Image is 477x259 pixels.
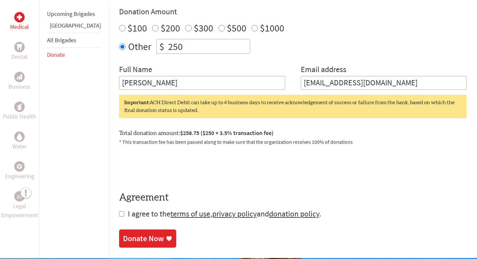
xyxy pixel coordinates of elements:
[47,48,101,62] li: Donate
[14,191,25,202] div: Legal Empowerment
[47,36,76,44] a: All Brigades
[17,74,22,80] img: Business
[124,100,150,105] strong: Important:
[1,202,38,220] p: Legal Empowerment
[301,64,346,76] label: Email address
[11,42,28,61] a: DentalDental
[8,72,31,91] a: BusinessBusiness
[212,209,257,219] a: privacy policy
[119,95,467,118] div: ACH Direct Debit can take up to 4 business days to receive acknowledgement of success or failure ...
[119,138,467,146] p: * This transaction fee has been passed along to make sure that the organization receives 100% of ...
[47,7,101,21] li: Upcoming Brigades
[14,42,25,52] div: Dental
[50,22,101,29] a: [GEOGRAPHIC_DATA]
[119,192,467,203] h4: Agreement
[10,12,29,31] a: MedicalMedical
[227,22,246,34] label: $500
[119,154,218,179] iframe: reCAPTCHA
[47,33,101,48] li: All Brigades
[14,12,25,22] div: Medical
[5,172,34,181] p: Engineering
[14,131,25,142] div: Water
[194,22,213,34] label: $300
[8,82,31,91] p: Business
[17,44,22,50] img: Dental
[301,76,467,90] input: Your Email
[47,10,95,18] a: Upcoming Brigades
[17,104,22,110] img: Public Health
[170,209,210,219] a: terms of use
[17,133,22,141] img: Water
[119,64,152,76] label: Full Name
[260,22,284,34] label: $1000
[180,129,274,137] span: $258.75 ($250 + 3.5% transaction fee)
[1,191,38,220] a: Legal EmpowermentLegal Empowerment
[3,112,36,121] p: Public Health
[119,229,176,248] a: Donate Now
[12,131,27,151] a: WaterWater
[11,52,28,61] p: Dental
[14,72,25,82] div: Business
[17,194,22,198] img: Legal Empowerment
[269,209,319,219] a: donation policy
[128,22,147,34] label: $100
[128,39,151,54] label: Other
[14,161,25,172] div: Engineering
[3,102,36,121] a: Public HealthPublic Health
[10,22,29,31] p: Medical
[157,39,167,54] div: $
[47,21,101,33] li: Greece
[5,161,34,181] a: EngineeringEngineering
[119,76,285,90] input: Enter Full Name
[14,102,25,112] div: Public Health
[123,233,164,244] div: Donate Now
[17,164,22,169] img: Engineering
[128,209,321,219] span: I agree to the , and .
[17,15,22,20] img: Medical
[167,39,250,54] input: Enter Amount
[161,22,180,34] label: $200
[12,142,27,151] p: Water
[47,51,65,58] a: Donate
[119,6,467,17] h4: Donation Amount
[119,129,274,138] label: Total donation amount:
